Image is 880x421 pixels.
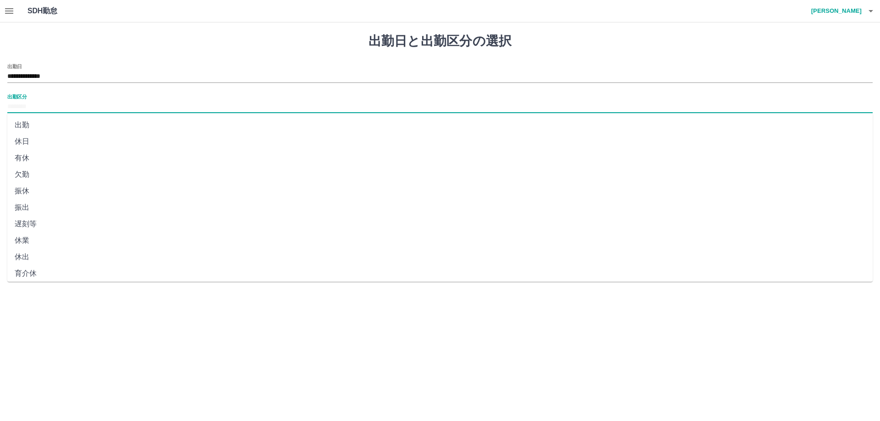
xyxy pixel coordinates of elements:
li: 育介休 [7,265,873,282]
li: 欠勤 [7,166,873,183]
li: 振休 [7,183,873,199]
li: 有休 [7,150,873,166]
li: 出勤 [7,117,873,133]
h1: 出勤日と出勤区分の選択 [7,33,873,49]
li: 休日 [7,133,873,150]
label: 出勤区分 [7,93,27,100]
li: 休業 [7,232,873,249]
li: 遅刻等 [7,216,873,232]
li: 振出 [7,199,873,216]
label: 出勤日 [7,63,22,70]
li: 休出 [7,249,873,265]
